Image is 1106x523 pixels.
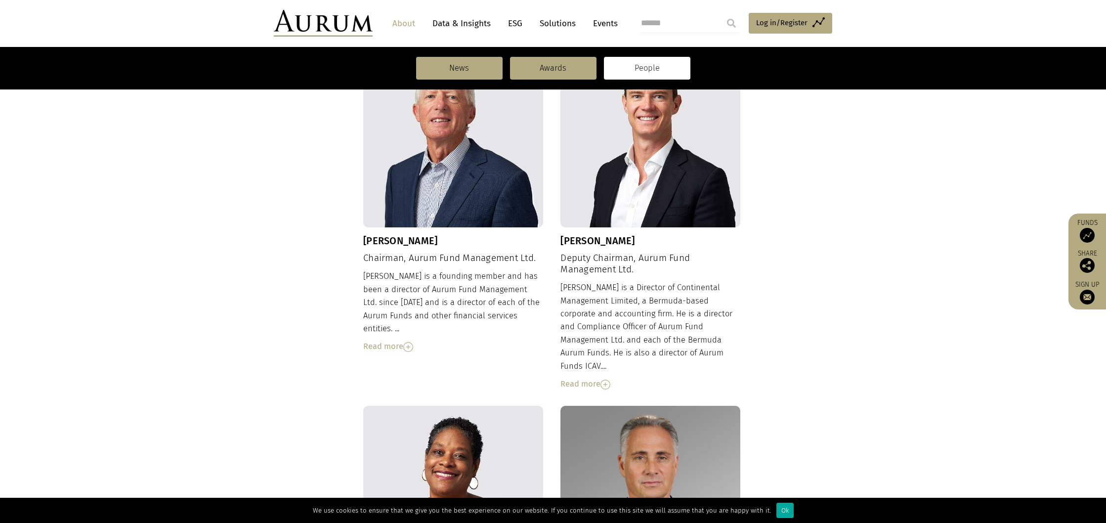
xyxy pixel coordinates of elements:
[600,380,610,390] img: Read More
[722,13,741,33] input: Submit
[403,342,413,352] img: Read More
[560,281,740,391] div: [PERSON_NAME] is a Director of Continental Management Limited, a Bermuda-based corporate and acco...
[1073,250,1101,273] div: Share
[535,14,581,33] a: Solutions
[416,57,503,80] a: News
[1080,258,1095,273] img: Share this post
[387,14,420,33] a: About
[1073,218,1101,243] a: Funds
[776,503,794,518] div: Ok
[560,235,740,247] h3: [PERSON_NAME]
[560,253,740,275] h4: Deputy Chairman, Aurum Fund Management Ltd.
[510,57,596,80] a: Awards
[503,14,527,33] a: ESG
[604,57,690,80] a: People
[588,14,618,33] a: Events
[756,17,808,29] span: Log in/Register
[427,14,496,33] a: Data & Insights
[274,10,373,37] img: Aurum
[363,253,543,264] h4: Chairman, Aurum Fund Management Ltd.
[363,270,543,353] div: [PERSON_NAME] is a founding member and has been a director of Aurum Fund Management Ltd. since [D...
[560,378,740,391] div: Read more
[749,13,832,34] a: Log in/Register
[1080,228,1095,243] img: Access Funds
[1080,290,1095,305] img: Sign up to our newsletter
[1073,280,1101,305] a: Sign up
[363,235,543,247] h3: [PERSON_NAME]
[363,340,543,353] div: Read more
